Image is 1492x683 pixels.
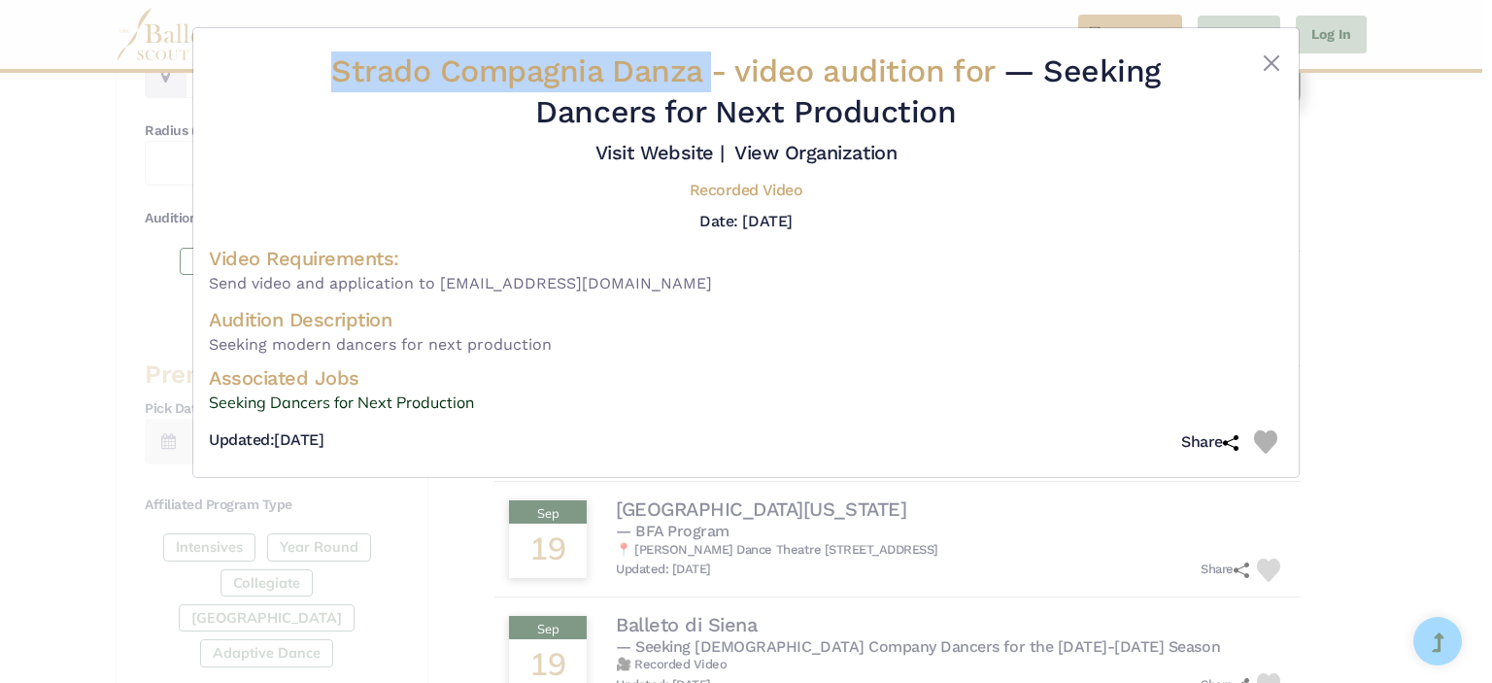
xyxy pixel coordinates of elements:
[1181,432,1238,453] h5: Share
[209,365,1283,391] h4: Associated Jobs
[734,141,897,164] a: View Organization
[690,181,802,201] h5: Recorded Video
[209,271,1283,296] span: Send video and application to [EMAIL_ADDRESS][DOMAIN_NAME]
[209,247,399,270] span: Video Requirements:
[734,52,994,89] span: video audition for
[209,332,1283,358] span: Seeking modern dancers for next production
[209,391,1283,416] a: Seeking Dancers for Next Production
[331,52,1003,89] span: Strado Compagnia Danza -
[209,307,1283,332] h4: Audition Description
[1260,51,1283,75] button: Close
[209,430,323,451] h5: [DATE]
[595,141,725,164] a: Visit Website |
[535,52,1160,130] span: — Seeking Dancers for Next Production
[699,212,792,230] h5: Date: [DATE]
[209,430,274,449] span: Updated:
